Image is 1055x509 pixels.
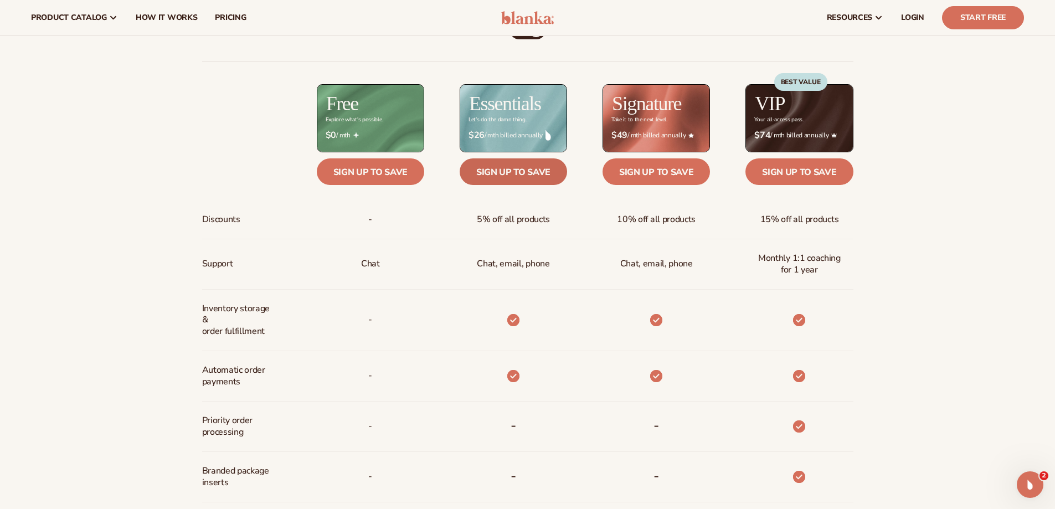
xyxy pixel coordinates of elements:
img: drop.png [545,130,551,140]
a: Sign up to save [745,158,853,185]
img: VIP_BG_199964bd-3653-43bc-8a67-789d2d7717b9.jpg [746,85,852,152]
div: BEST VALUE [774,73,827,91]
b: - [653,467,659,485]
b: - [653,417,659,434]
span: Branded package inserts [202,461,276,493]
p: - [368,310,372,330]
img: free_bg.png [317,85,424,152]
img: Essentials_BG_9050f826-5aa9-47d9-a362-757b82c62641.jpg [460,85,567,152]
span: - [368,366,372,386]
strong: $0 [326,130,336,141]
span: product catalog [31,13,107,22]
a: Sign up to save [603,158,710,185]
span: 5% off all products [477,209,550,230]
p: Chat, email, phone [477,254,549,274]
span: - [368,416,372,436]
span: 15% off all products [760,209,839,230]
img: Free_Icon_bb6e7c7e-73f8-44bd-8ed0-223ea0fc522e.png [353,132,359,138]
span: / mth billed annually [469,130,558,141]
b: - [511,467,516,485]
span: Inventory storage & order fulfillment [202,299,276,342]
a: Sign up to save [460,158,567,185]
span: / mth [326,130,415,141]
span: Automatic order payments [202,360,276,392]
span: 10% off all products [617,209,696,230]
img: Crown_2d87c031-1b5a-4345-8312-a4356ddcde98.png [831,132,837,138]
span: / mth billed annually [611,130,701,141]
h2: Essentials [469,94,541,114]
strong: $26 [469,130,485,141]
span: - [368,466,372,487]
span: resources [827,13,872,22]
strong: $74 [754,130,770,141]
h2: VIP [755,94,785,114]
img: Star_6.png [688,133,694,138]
div: Your all-access pass. [754,117,803,123]
h2: Signature [612,94,681,114]
div: Take it to the next level. [611,117,667,123]
img: Signature_BG_eeb718c8-65ac-49e3-a4e5-327c6aa73146.jpg [603,85,709,152]
span: How It Works [136,13,198,22]
a: Start Free [942,6,1024,29]
span: Priority order processing [202,410,276,443]
span: Chat, email, phone [620,254,693,274]
span: - [368,209,372,230]
span: 2 [1039,471,1048,480]
span: Monthly 1:1 coaching for 1 year [754,248,844,280]
iframe: Intercom live chat [1017,471,1043,498]
span: pricing [215,13,246,22]
strong: $49 [611,130,627,141]
div: Let’s do the damn thing. [469,117,526,123]
div: Explore what's possible. [326,117,383,123]
b: - [511,417,516,434]
span: Support [202,254,233,274]
p: Chat [361,254,380,274]
span: Discounts [202,209,240,230]
img: logo [501,11,554,24]
span: LOGIN [901,13,924,22]
h2: Free [326,94,358,114]
span: / mth billed annually [754,130,844,141]
a: Sign up to save [317,158,424,185]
